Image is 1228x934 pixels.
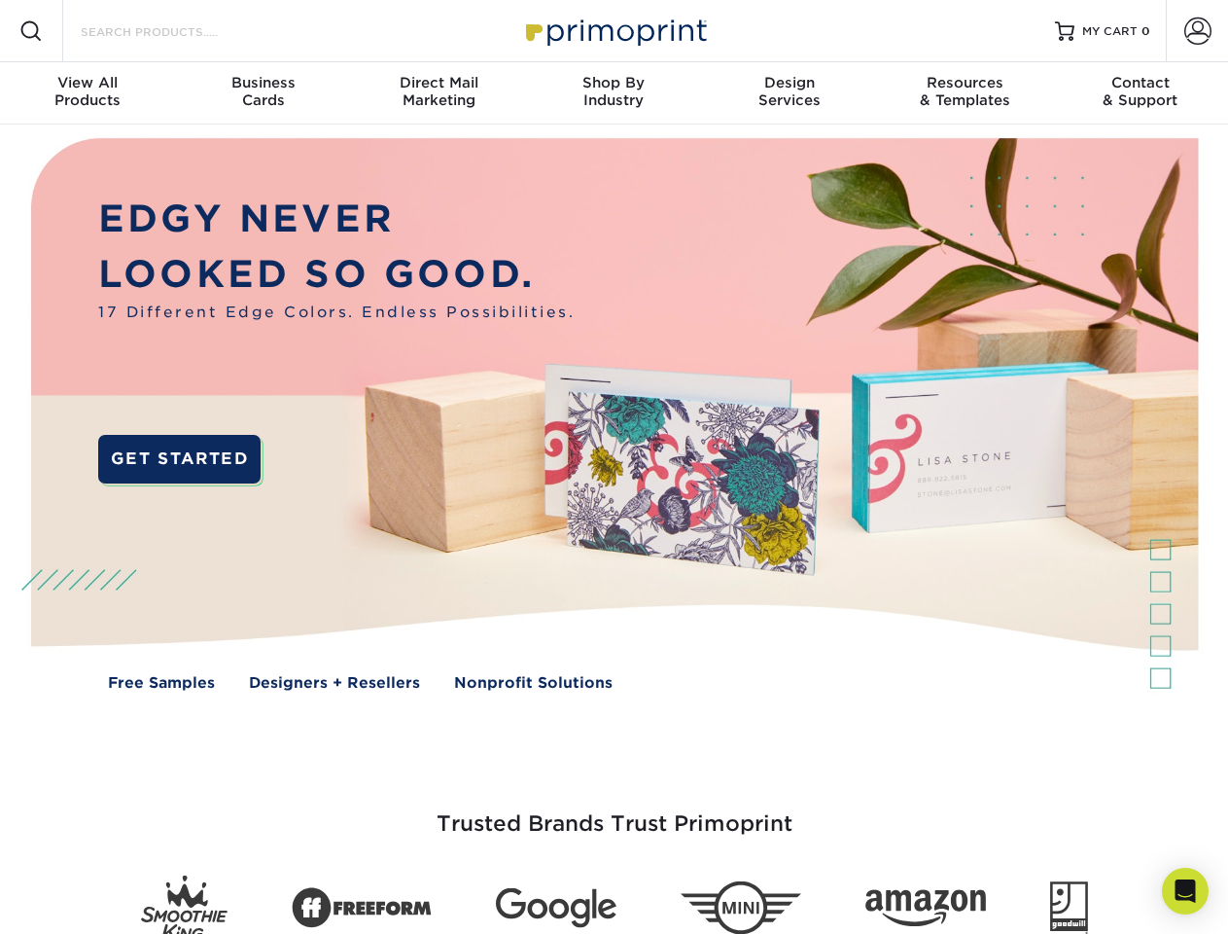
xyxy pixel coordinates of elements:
div: Cards [175,74,350,109]
span: 0 [1141,24,1150,38]
a: Free Samples [108,672,215,695]
span: 17 Different Edge Colors. Endless Possibilities. [98,302,575,324]
a: Shop ByIndustry [526,62,701,125]
p: LOOKED SO GOOD. [98,247,575,303]
span: MY CART [1082,23,1138,40]
div: Marketing [351,74,526,109]
a: BusinessCards [175,62,350,125]
span: Business [175,74,350,91]
div: & Templates [877,74,1052,109]
span: Contact [1053,74,1228,91]
a: Resources& Templates [877,62,1052,125]
img: Primoprint [517,10,712,52]
a: Designers + Resellers [249,672,420,695]
span: Design [702,74,877,91]
span: Shop By [526,74,701,91]
a: Direct MailMarketing [351,62,526,125]
h3: Trusted Brands Trust Primoprint [46,765,1183,860]
div: Industry [526,74,701,109]
img: Amazon [865,890,986,927]
a: Contact& Support [1053,62,1228,125]
p: EDGY NEVER [98,192,575,247]
div: & Support [1053,74,1228,109]
span: Resources [877,74,1052,91]
div: Open Intercom Messenger [1162,868,1209,915]
div: Services [702,74,877,109]
a: Nonprofit Solutions [454,672,613,695]
span: Direct Mail [351,74,526,91]
iframe: Google Customer Reviews [5,875,165,927]
a: DesignServices [702,62,877,125]
img: Google [496,888,616,928]
a: GET STARTED [98,435,261,484]
img: Goodwill [1050,881,1088,934]
input: SEARCH PRODUCTS..... [79,19,268,43]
